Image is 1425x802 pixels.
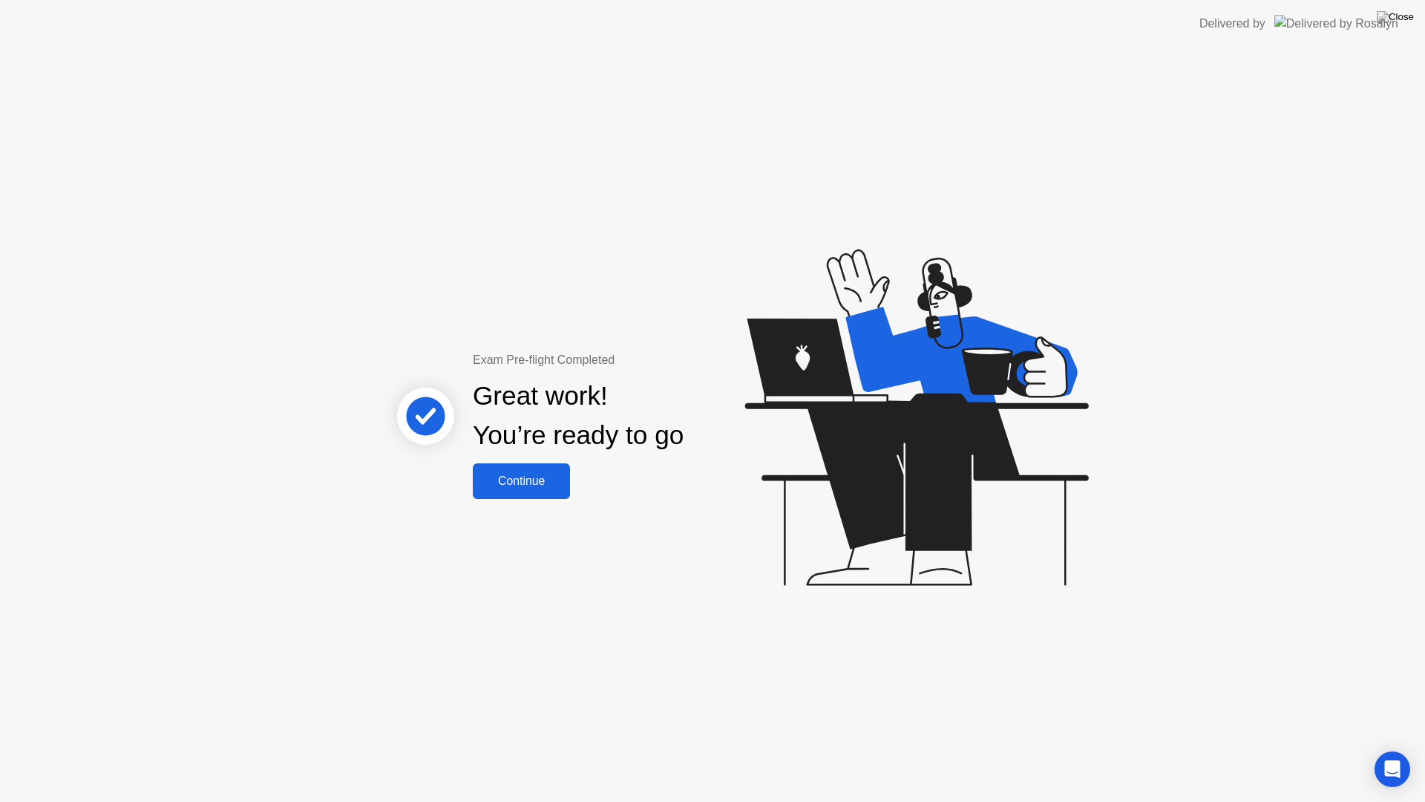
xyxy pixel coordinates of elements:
div: Open Intercom Messenger [1375,752,1410,787]
button: Continue [473,463,570,499]
img: Close [1377,11,1414,23]
div: Exam Pre-flight Completed [473,351,779,369]
div: Delivered by [1199,15,1265,33]
div: Great work! You’re ready to go [473,376,684,455]
img: Delivered by Rosalyn [1274,15,1398,32]
div: Continue [477,475,566,488]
